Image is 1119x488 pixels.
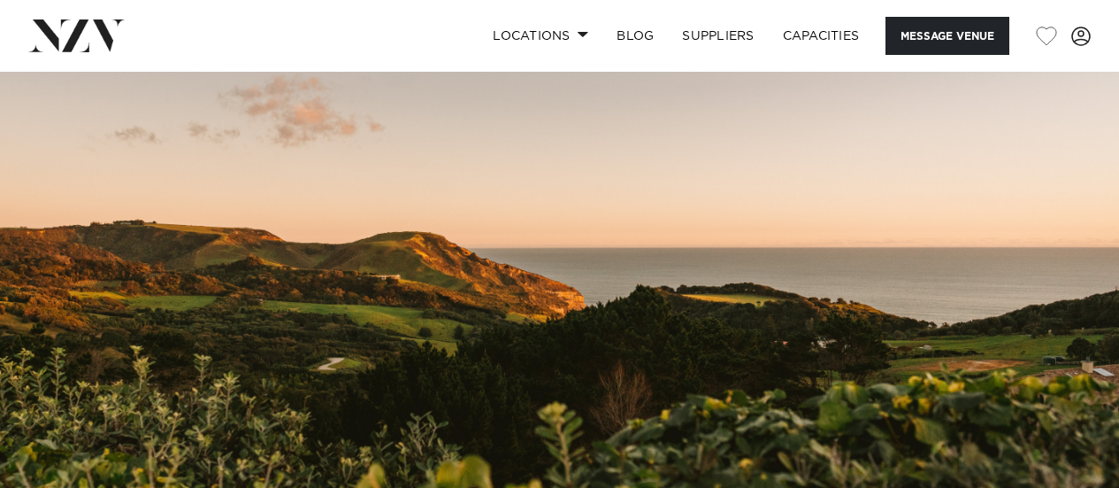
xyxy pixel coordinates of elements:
a: Locations [479,17,602,55]
img: nzv-logo.png [28,19,125,51]
a: SUPPLIERS [668,17,768,55]
a: BLOG [602,17,668,55]
button: Message Venue [885,17,1009,55]
a: Capacities [769,17,874,55]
